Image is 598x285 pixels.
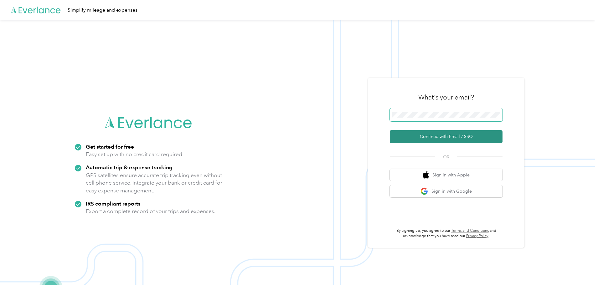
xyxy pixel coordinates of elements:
[86,164,173,170] strong: Automatic trip & expense tracking
[390,169,503,181] button: apple logoSign in with Apple
[420,187,428,195] img: google logo
[435,154,457,160] span: OR
[390,130,503,143] button: Continue with Email / SSO
[86,143,134,150] strong: Get started for free
[390,228,503,239] p: By signing up, you agree to our and acknowledge that you have read our .
[423,171,429,179] img: apple logo
[390,185,503,197] button: google logoSign in with Google
[451,228,489,233] a: Terms and Conditions
[68,6,137,14] div: Simplify mileage and expenses
[418,93,474,102] h3: What's your email?
[86,171,223,195] p: GPS satellites ensure accurate trip tracking even without cell phone service. Integrate your bank...
[86,207,215,215] p: Export a complete record of your trips and expenses.
[466,234,488,238] a: Privacy Policy
[86,200,141,207] strong: IRS compliant reports
[86,150,182,158] p: Easy set up with no credit card required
